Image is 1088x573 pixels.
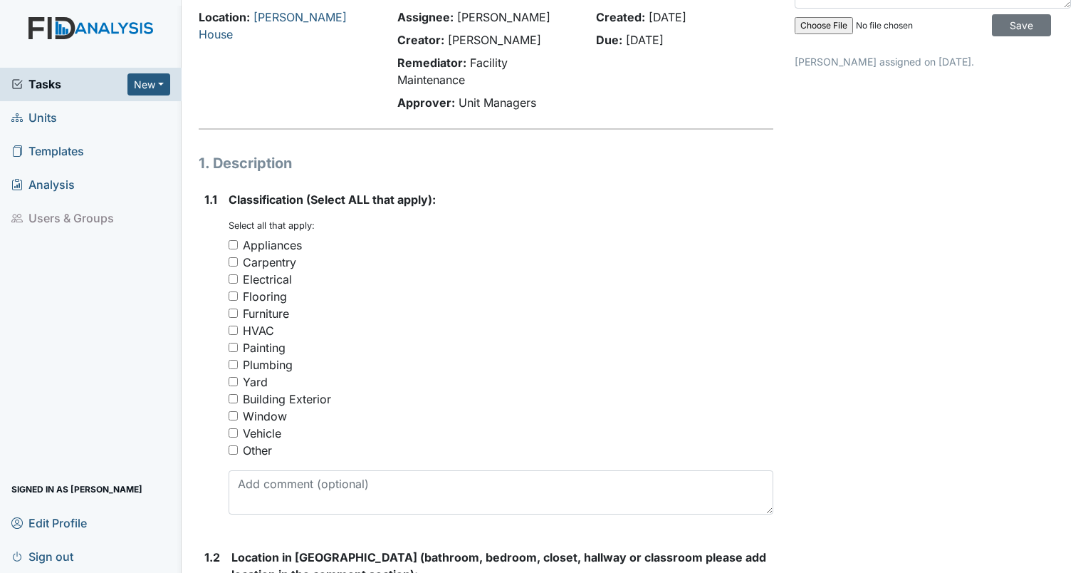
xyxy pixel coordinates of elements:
button: New [127,73,170,95]
input: Other [229,445,238,455]
span: [DATE] [649,10,686,24]
input: HVAC [229,326,238,335]
div: Other [243,442,272,459]
input: Electrical [229,274,238,284]
input: Yard [229,377,238,386]
div: Vehicle [243,425,281,442]
div: Plumbing [243,356,293,373]
div: Window [243,408,287,425]
a: [PERSON_NAME] House [199,10,347,41]
span: Classification (Select ALL that apply): [229,192,436,207]
div: HVAC [243,322,274,339]
input: Building Exterior [229,394,238,403]
div: Appliances [243,237,302,254]
strong: Created: [596,10,645,24]
span: Sign out [11,545,73,567]
div: Yard [243,373,268,391]
span: Unit Managers [459,95,536,110]
strong: Approver: [397,95,455,110]
div: Flooring [243,288,287,305]
div: Carpentry [243,254,296,271]
label: 1.2 [204,549,220,566]
input: Furniture [229,309,238,318]
strong: Due: [596,33,622,47]
input: Window [229,411,238,420]
input: Flooring [229,291,238,301]
a: Tasks [11,76,127,93]
label: 1.1 [204,191,217,208]
small: Select all that apply: [229,220,315,231]
div: Furniture [243,305,289,322]
strong: Assignee: [397,10,454,24]
input: Save [992,14,1051,36]
input: Carpentry [229,257,238,267]
span: Analysis [11,174,75,196]
span: Edit Profile [11,512,87,534]
input: Painting [229,343,238,352]
strong: Creator: [397,33,444,47]
input: Appliances [229,240,238,249]
span: [PERSON_NAME] [448,33,541,47]
div: Building Exterior [243,391,331,408]
span: [DATE] [626,33,664,47]
strong: Location: [199,10,250,24]
div: Electrical [243,271,292,288]
h1: 1. Description [199,153,773,174]
input: Vehicle [229,428,238,438]
p: [PERSON_NAME] assigned on [DATE]. [795,54,1071,69]
div: Painting [243,339,286,356]
span: [PERSON_NAME] [457,10,550,24]
span: Signed in as [PERSON_NAME] [11,478,142,500]
strong: Remediator: [397,56,466,70]
span: Templates [11,140,84,162]
input: Plumbing [229,360,238,369]
span: Units [11,107,57,129]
